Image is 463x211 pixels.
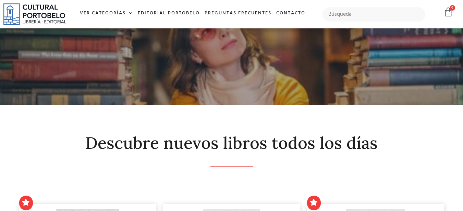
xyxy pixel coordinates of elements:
a: Preguntas frecuentes [202,6,274,21]
a: 0 [443,7,453,17]
a: Editorial Portobelo [135,6,202,21]
a: Contacto [274,6,308,21]
a: Ver Categorías [77,6,135,21]
h2: Descubre nuevos libros todos los días [19,134,444,152]
span: 0 [450,5,455,11]
input: Búsqueda [322,7,426,22]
